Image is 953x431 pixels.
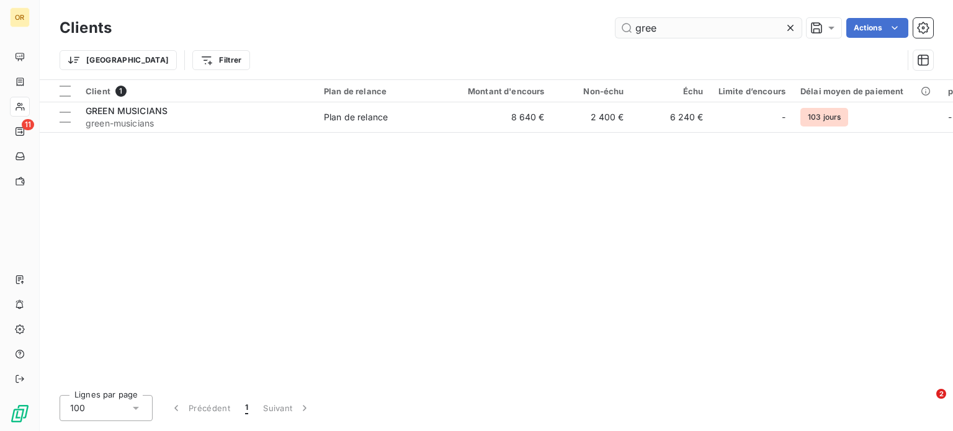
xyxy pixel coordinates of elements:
[445,102,552,132] td: 8 640 €
[86,86,110,96] span: Client
[552,102,632,132] td: 2 400 €
[10,7,30,27] div: OR
[245,402,248,414] span: 1
[238,395,256,421] button: 1
[192,50,249,70] button: Filtrer
[632,102,711,132] td: 6 240 €
[800,86,933,96] div: Délai moyen de paiement
[718,86,785,96] div: Limite d’encours
[948,112,952,122] span: -
[163,395,238,421] button: Précédent
[639,86,704,96] div: Échu
[324,111,388,123] div: Plan de relance
[846,18,908,38] button: Actions
[800,108,848,127] span: 103 jours
[70,402,85,414] span: 100
[782,111,785,123] span: -
[60,17,112,39] h3: Clients
[60,50,177,70] button: [GEOGRAPHIC_DATA]
[560,86,624,96] div: Non-échu
[86,117,309,130] span: green-musicians
[911,389,941,419] iframe: Intercom live chat
[453,86,545,96] div: Montant d'encours
[22,119,34,130] span: 11
[115,86,127,97] span: 1
[324,86,438,96] div: Plan de relance
[256,395,318,421] button: Suivant
[10,404,30,424] img: Logo LeanPay
[615,18,802,38] input: Rechercher
[936,389,946,399] span: 2
[86,105,168,116] span: GREEN MUSICIANS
